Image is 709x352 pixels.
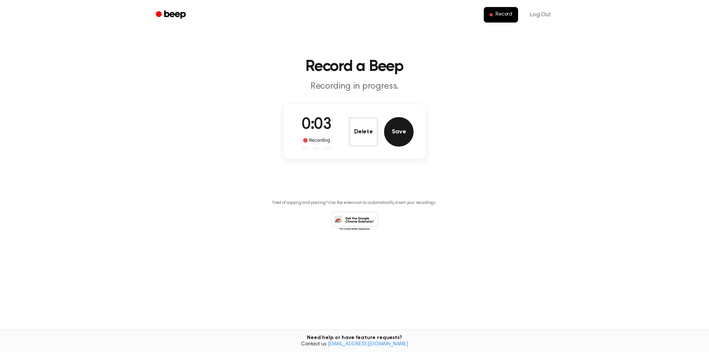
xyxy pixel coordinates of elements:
p: Tired of copying and pasting? Use the extension to automatically insert your recordings. [272,200,437,206]
h1: Record a Beep [165,59,544,75]
button: Delete Audio Record [349,117,378,147]
a: Beep [151,8,192,22]
span: Contact us [4,341,705,348]
div: Recording [301,137,332,144]
span: 0:03 [302,117,331,133]
p: Recording in progress. [213,81,496,93]
button: Save Audio Record [384,117,414,147]
a: [EMAIL_ADDRESS][DOMAIN_NAME] [328,342,408,347]
a: Log Out [523,6,558,24]
span: Record [496,11,512,18]
button: Record [484,7,518,23]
